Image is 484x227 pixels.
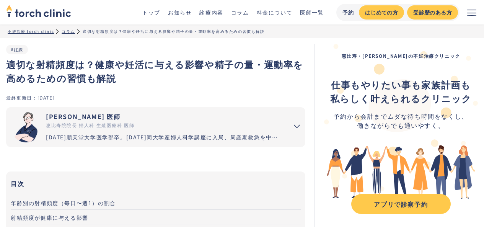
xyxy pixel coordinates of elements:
[62,28,75,34] a: コラム
[330,78,472,105] div: ‍ ‍
[342,52,460,59] strong: 恵比寿・[PERSON_NAME]の不妊治療クリニック
[6,5,71,19] a: home
[11,112,41,142] img: 市山 卓彦
[46,133,282,141] div: [DATE]順天堂大学医学部卒。[DATE]同大学産婦人科学講座に入局、周産期救急を中心に研鑽を重ねる。[DATE]国内有数の不妊治療施設セントマザー産婦人科医院で、女性不妊症のみでなく男性不妊...
[142,8,160,16] a: トップ
[6,107,282,147] a: [PERSON_NAME] 医師 恵比寿院院長 婦人科 生殖医療科 医師 [DATE]順天堂大学医学部卒。[DATE]同大学産婦人科学講座に入局、周産期救急を中心に研鑽を重ねる。[DATE]国内...
[168,8,192,16] a: お知らせ
[365,8,398,16] div: はじめての方
[231,8,249,16] a: コラム
[359,5,404,20] a: はじめての方
[8,28,476,34] ul: パンくずリスト
[8,28,54,34] a: 不妊治療 torch clinic
[46,122,282,129] div: 恵比寿院院長 婦人科 生殖医療科 医師
[6,2,71,19] img: torch clinic
[6,57,305,85] h1: 適切な射精頻度は？健康や妊活に与える影響や精子の量・運動率を高めるための習慣も解説
[300,8,324,16] a: 医師一覧
[11,210,301,224] a: 射精頻度が健康に与える影響
[199,8,223,16] a: 診療内容
[83,28,265,34] div: 適切な射精頻度は？健康や妊活に与える影響や精子の量・運動率を高めるための習慣も解説
[37,94,55,101] div: [DATE]
[11,199,116,207] span: 年齢別の射精頻度（毎日〜週1）の割合
[257,8,293,16] a: 料金について
[342,8,354,16] div: 予約
[330,91,472,105] strong: 私らしく叶えられるクリニック
[330,111,472,130] div: 予約から会計までムダな待ち時間をなくし、 働きながらでも通いやすく。
[11,195,301,210] a: 年齢別の射精頻度（毎日〜週1）の割合
[11,214,88,221] span: 射精頻度が健康に与える影響
[11,46,23,52] a: #妊娠
[11,178,301,189] h3: 目次
[46,112,282,121] div: [PERSON_NAME] 医師
[351,194,451,214] a: アプリで診察予約
[6,107,305,147] summary: 市山 卓彦 [PERSON_NAME] 医師 恵比寿院院長 婦人科 生殖医療科 医師 [DATE]順天堂大学医学部卒。[DATE]同大学産婦人科学講座に入局、周産期救急を中心に研鑽を重ねる。[D...
[6,94,37,101] div: 最終更新日：
[331,78,471,91] strong: 仕事もやりたい事も家族計画も
[413,8,452,16] div: 受診歴のある方
[358,199,444,209] div: アプリで診察予約
[407,5,458,20] a: 受診歴のある方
